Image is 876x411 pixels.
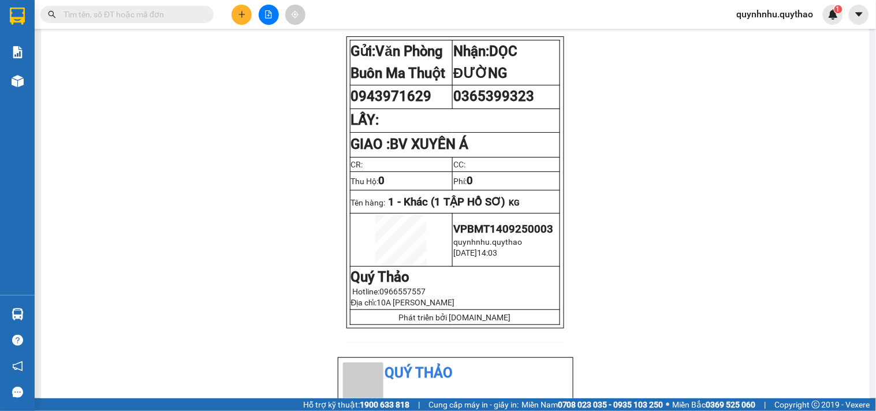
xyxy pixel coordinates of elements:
[849,5,869,25] button: caret-down
[666,402,670,407] span: ⚪️
[521,398,663,411] span: Miền Nam
[453,237,522,246] span: quynhnhu.quythao
[453,157,560,171] td: CC:
[12,387,23,398] span: message
[351,136,469,152] strong: GIAO :
[12,335,23,346] span: question-circle
[380,287,426,296] span: 0966557557
[10,10,91,51] div: Văn Phòng Buôn Ma Thuột
[238,10,246,18] span: plus
[12,46,24,58] img: solution-icon
[350,310,560,325] td: Phát triển bởi [DOMAIN_NAME]
[10,51,91,68] div: 0943971629
[453,248,477,257] span: [DATE]
[828,9,838,20] img: icon-new-feature
[673,398,756,411] span: Miền Bắc
[48,10,56,18] span: search
[350,171,453,190] td: Thu Hộ:
[453,171,560,190] td: Phí:
[836,5,840,13] span: 1
[353,287,426,296] span: Hotline:
[351,88,432,104] span: 0943971629
[558,400,663,409] strong: 0708 023 035 - 0935 103 250
[259,5,279,25] button: file-add
[12,75,24,87] img: warehouse-icon
[99,10,180,38] div: DỌC ĐƯỜNG
[428,398,519,411] span: Cung cấp máy in - giấy in:
[285,5,305,25] button: aim
[706,400,756,409] strong: 0369 525 060
[264,10,273,18] span: file-add
[12,308,24,320] img: warehouse-icon
[99,54,169,94] span: BV XUYÊN Á
[765,398,766,411] span: |
[453,43,517,81] strong: Nhận:
[389,196,506,208] span: 1 - Khác (1 TẬP HỒ SƠ)
[351,112,379,128] strong: LẤY:
[390,136,469,152] span: BV XUYÊN Á
[728,7,823,21] span: quynhnhu.quythao
[351,43,446,81] span: Văn Phòng Buôn Ma Thuột
[351,269,410,285] strong: Quý Thảo
[812,401,820,409] span: copyright
[291,10,299,18] span: aim
[377,298,455,307] span: 10A [PERSON_NAME]
[834,5,843,13] sup: 1
[467,174,473,187] span: 0
[477,248,497,257] span: 14:03
[453,223,553,236] span: VPBMT1409250003
[351,196,559,208] p: Tên hàng:
[343,363,568,384] li: Quý Thảo
[99,11,126,23] span: Nhận:
[379,174,385,187] span: 0
[303,398,409,411] span: Hỗ trợ kỹ thuật:
[453,43,517,81] span: DỌC ĐƯỜNG
[99,38,180,54] div: 0365399323
[99,60,115,72] span: DĐ:
[509,198,520,207] span: KG
[232,5,252,25] button: plus
[854,9,864,20] span: caret-down
[453,88,534,104] span: 0365399323
[418,398,420,411] span: |
[360,400,409,409] strong: 1900 633 818
[10,8,25,25] img: logo-vxr
[10,11,28,23] span: Gửi:
[351,298,455,307] span: Địa chỉ:
[64,8,200,21] input: Tìm tên, số ĐT hoặc mã đơn
[12,361,23,372] span: notification
[350,157,453,171] td: CR:
[351,43,446,81] strong: Gửi:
